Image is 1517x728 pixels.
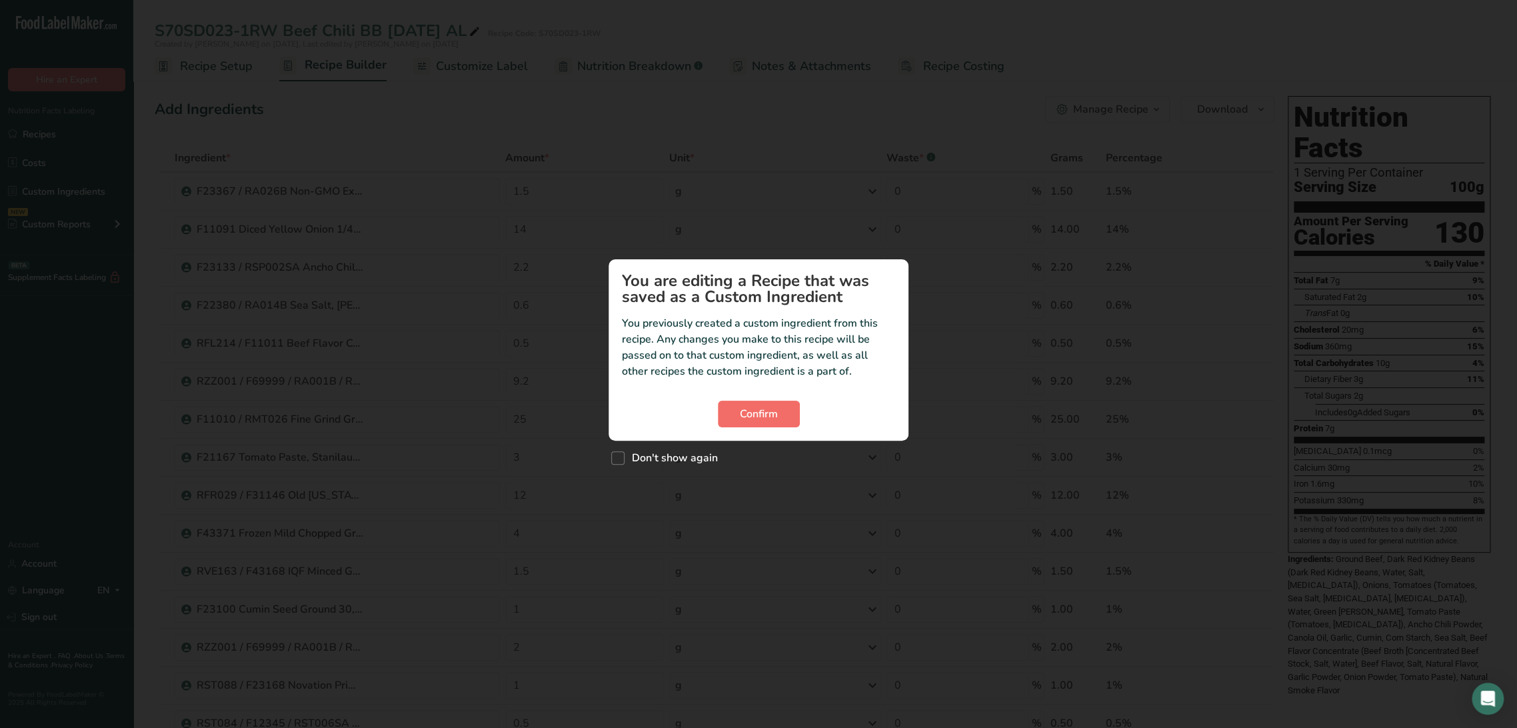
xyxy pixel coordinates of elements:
button: Confirm [718,401,800,427]
p: You previously created a custom ingredient from this recipe. Any changes you make to this recipe ... [622,315,895,379]
h1: You are editing a Recipe that was saved as a Custom Ingredient [622,273,895,305]
span: Don't show again [625,451,718,465]
span: Confirm [740,406,778,422]
div: Open Intercom Messenger [1472,683,1504,715]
